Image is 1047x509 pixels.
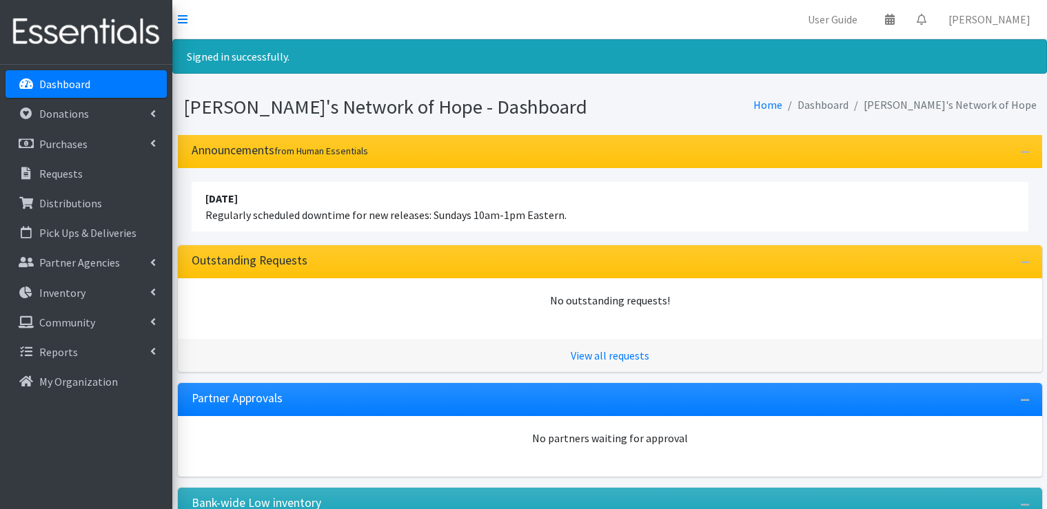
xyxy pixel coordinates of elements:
[274,145,368,157] small: from Human Essentials
[6,368,167,395] a: My Organization
[39,315,95,329] p: Community
[6,189,167,217] a: Distributions
[172,39,1047,74] div: Signed in successfully.
[192,253,307,268] h3: Outstanding Requests
[6,219,167,247] a: Pick Ups & Deliveries
[39,286,85,300] p: Inventory
[192,391,283,406] h3: Partner Approvals
[192,292,1028,309] div: No outstanding requests!
[848,95,1037,115] li: [PERSON_NAME]'s Network of Hope
[782,95,848,115] li: Dashboard
[39,196,102,210] p: Distributions
[6,70,167,98] a: Dashboard
[753,98,782,112] a: Home
[39,226,136,240] p: Pick Ups & Deliveries
[39,256,120,269] p: Partner Agencies
[39,375,118,388] p: My Organization
[39,137,88,151] p: Purchases
[6,160,167,187] a: Requests
[6,9,167,55] img: HumanEssentials
[205,191,238,205] strong: [DATE]
[797,6,868,33] a: User Guide
[192,182,1028,231] li: Regularly scheduled downtime for new releases: Sundays 10am-1pm Eastern.
[39,167,83,180] p: Requests
[6,309,167,336] a: Community
[39,77,90,91] p: Dashboard
[571,349,649,362] a: View all requests
[39,107,89,121] p: Donations
[6,100,167,127] a: Donations
[6,338,167,366] a: Reports
[6,249,167,276] a: Partner Agencies
[39,345,78,359] p: Reports
[937,6,1041,33] a: [PERSON_NAME]
[192,143,368,158] h3: Announcements
[192,430,1028,446] div: No partners waiting for approval
[6,279,167,307] a: Inventory
[183,95,605,119] h1: [PERSON_NAME]'s Network of Hope - Dashboard
[6,130,167,158] a: Purchases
